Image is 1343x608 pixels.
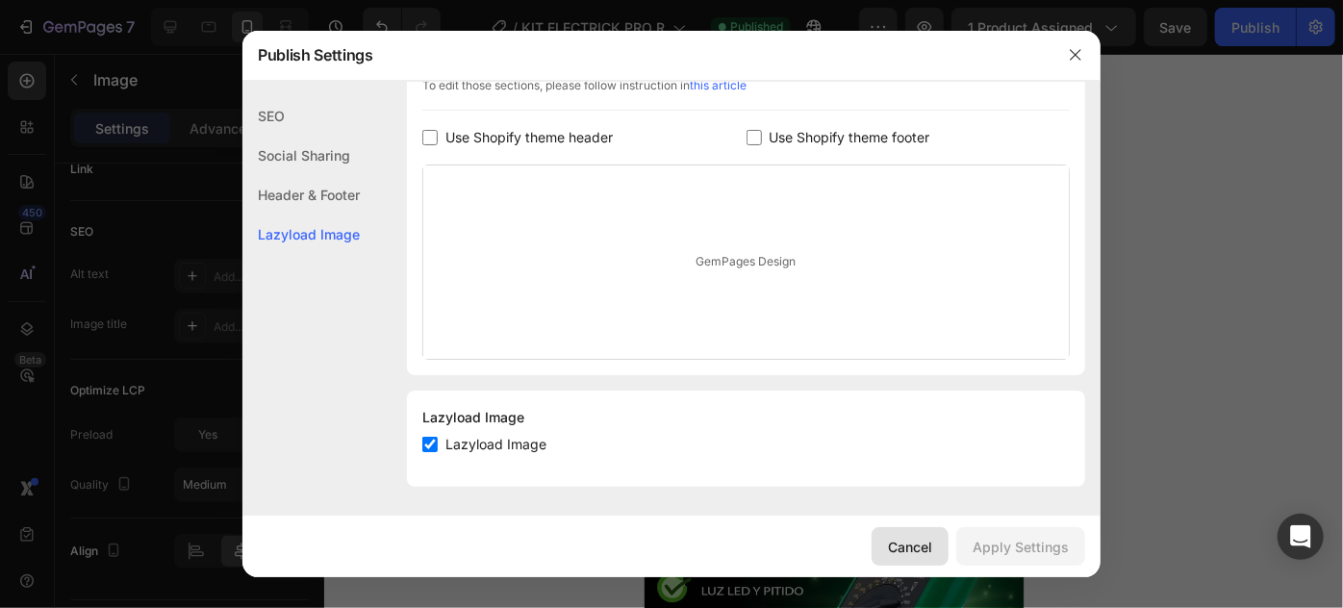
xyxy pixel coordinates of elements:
div: GemPages Design [423,165,1069,359]
div: Cancel [888,537,932,557]
div: Open Intercom Messenger [1278,514,1324,560]
button: Cancel [872,527,949,566]
div: Lazyload Image [422,406,1070,429]
span: Use Shopify theme header [445,126,613,149]
div: Publish Settings [242,30,1051,80]
div: Header & Footer [242,175,360,215]
div: Social Sharing [242,136,360,175]
span: Lazyload Image [445,433,546,456]
div: Lazyload Image [242,215,360,254]
div: Apply Settings [973,537,1069,557]
div: SEO [242,96,360,136]
p: Control Total en tus manos [2,69,377,97]
div: To edit those sections, please follow instruction in [422,77,1070,111]
a: this article [690,78,747,92]
button: Apply Settings [956,527,1085,566]
span: Use Shopify theme footer [770,126,930,149]
p: El Multímetro [GEOGRAPHIC_DATA] y el Probador de Corriente Digital es la dupla perfecta que cambi... [2,112,377,285]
